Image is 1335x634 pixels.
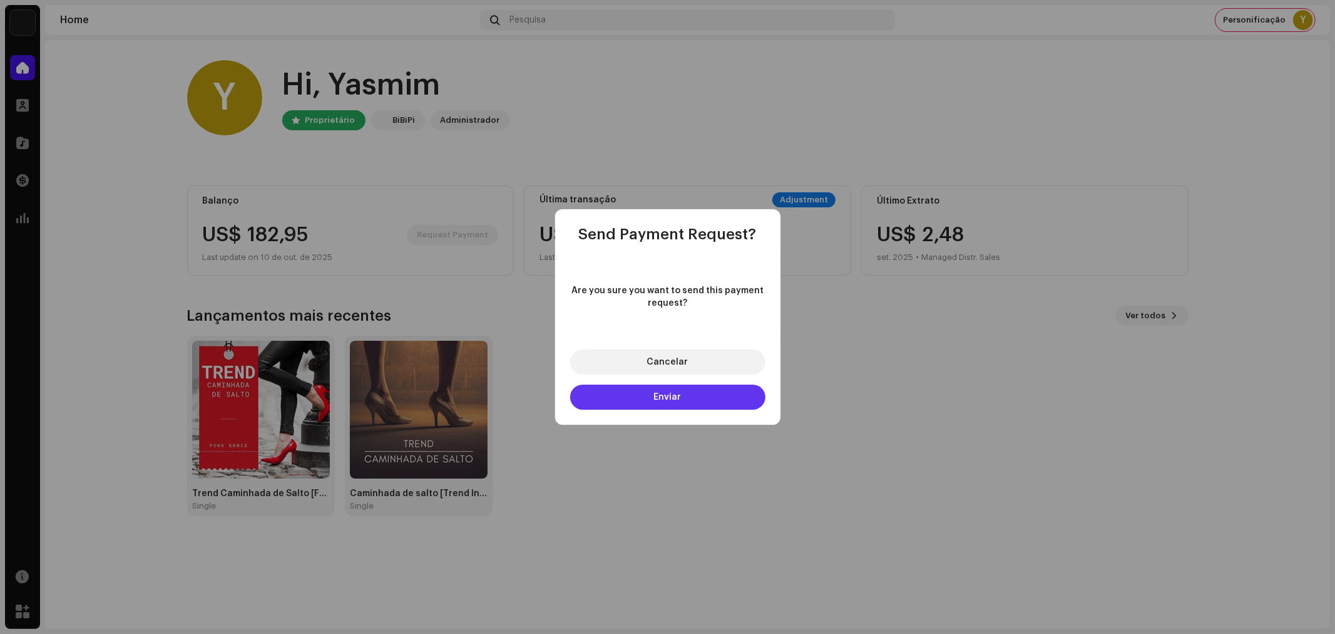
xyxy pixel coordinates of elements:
[647,358,688,366] span: Cancelar
[570,350,765,375] button: Cancelar
[579,227,757,242] span: Send Payment Request?
[570,284,765,309] span: Are you sure you want to send this payment request?
[570,385,765,410] button: Enviar
[654,393,682,402] span: Enviar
